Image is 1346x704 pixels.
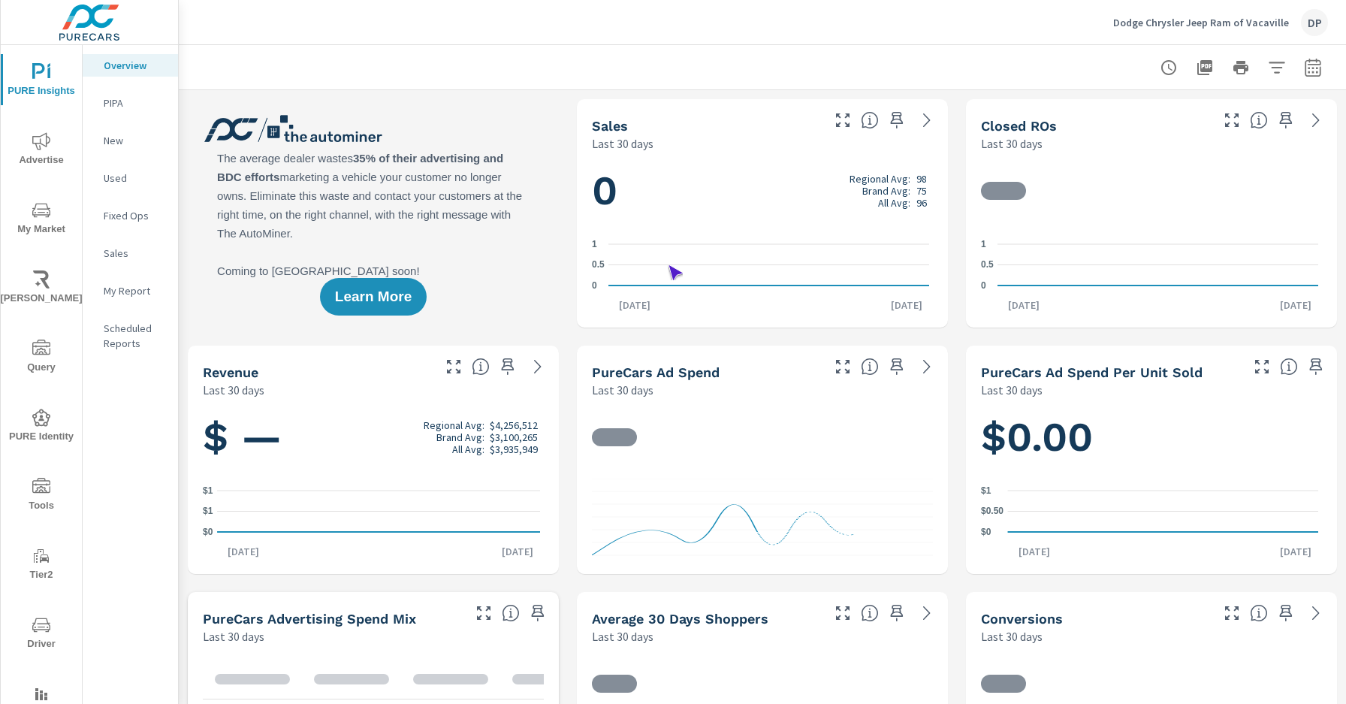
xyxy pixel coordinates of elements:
span: Query [5,340,77,376]
p: Used [104,171,166,186]
p: $4,256,512 [490,419,538,431]
h5: Closed ROs [981,118,1057,134]
text: 1 [981,239,986,249]
div: Overview [83,54,178,77]
text: $1 [981,485,991,496]
text: 0.5 [592,260,605,270]
span: Save this to your personalized report [885,601,909,625]
p: Brand Avg: [436,431,484,443]
span: Save this to your personalized report [1304,355,1328,379]
button: Make Fullscreen [1250,355,1274,379]
text: 0 [592,280,597,291]
p: Fixed Ops [104,208,166,223]
text: 1 [592,239,597,249]
p: Last 30 days [592,381,653,399]
span: Number of Repair Orders Closed by the selected dealership group over the selected time range. [So... [1250,111,1268,129]
p: Regional Avg: [850,173,910,185]
p: [DATE] [217,544,270,559]
div: New [83,129,178,152]
button: Select Date Range [1298,53,1328,83]
p: [DATE] [1008,544,1061,559]
button: Make Fullscreen [1220,108,1244,132]
text: $1 [203,485,213,496]
p: Regional Avg: [424,419,484,431]
span: Number of vehicles sold by the dealership over the selected date range. [Source: This data is sou... [861,111,879,129]
p: Overview [104,58,166,73]
span: The number of dealer-specified goals completed by a visitor. [Source: This data is provided by th... [1250,604,1268,622]
span: Total cost of media for all PureCars channels for the selected dealership group over the selected... [861,358,879,376]
button: Learn More [320,278,427,316]
div: Used [83,167,178,189]
button: Make Fullscreen [1220,601,1244,625]
text: 0.5 [981,260,994,270]
button: Apply Filters [1262,53,1292,83]
span: Save this to your personalized report [1274,601,1298,625]
p: Brand Avg: [862,185,910,197]
button: Make Fullscreen [831,108,855,132]
span: Save this to your personalized report [526,601,550,625]
h1: $ — [203,412,544,463]
p: 98 [916,173,927,185]
button: Print Report [1226,53,1256,83]
a: See more details in report [915,601,939,625]
span: Average cost of advertising per each vehicle sold at the dealer over the selected date range. The... [1280,358,1298,376]
p: Scheduled Reports [104,321,166,351]
span: Learn More [335,290,412,304]
p: [DATE] [997,298,1050,313]
h5: PureCars Ad Spend [592,364,720,380]
h5: Average 30 Days Shoppers [592,611,768,627]
button: Make Fullscreen [831,355,855,379]
button: "Export Report to PDF" [1190,53,1220,83]
span: My Market [5,201,77,238]
h5: PureCars Ad Spend Per Unit Sold [981,364,1203,380]
a: See more details in report [1304,108,1328,132]
h5: Revenue [203,364,258,380]
a: See more details in report [526,355,550,379]
span: Save this to your personalized report [885,355,909,379]
a: See more details in report [915,355,939,379]
p: [DATE] [491,544,544,559]
h1: $0.00 [981,412,1322,463]
p: Sales [104,246,166,261]
span: This table looks at how you compare to the amount of budget you spend per channel as opposed to y... [502,604,520,622]
p: Last 30 days [981,134,1043,153]
div: Fixed Ops [83,204,178,227]
text: $0.50 [981,506,1003,517]
span: PURE Insights [5,63,77,100]
span: Tools [5,478,77,515]
button: Make Fullscreen [472,601,496,625]
p: Dodge Chrysler Jeep Ram of Vacaville [1113,16,1289,29]
text: $0 [203,527,213,537]
p: $3,935,949 [490,443,538,455]
span: Driver [5,616,77,653]
a: See more details in report [1304,601,1328,625]
p: [DATE] [1269,544,1322,559]
p: PIPA [104,95,166,110]
span: Save this to your personalized report [496,355,520,379]
p: All Avg: [878,197,910,209]
text: $1 [203,506,213,517]
p: Last 30 days [203,381,264,399]
text: $0 [981,527,991,537]
button: Make Fullscreen [442,355,466,379]
p: Last 30 days [981,627,1043,645]
h5: Sales [592,118,628,134]
div: PIPA [83,92,178,114]
button: Make Fullscreen [831,601,855,625]
div: Sales [83,242,178,264]
p: All Avg: [452,443,484,455]
div: My Report [83,279,178,302]
p: [DATE] [880,298,933,313]
span: Save this to your personalized report [1274,108,1298,132]
h1: 0 [592,165,933,216]
span: PURE Identity [5,409,77,446]
text: 0 [981,280,986,291]
p: 96 [916,197,927,209]
span: Save this to your personalized report [885,108,909,132]
h5: PureCars Advertising Spend Mix [203,611,416,627]
h5: Conversions [981,611,1063,627]
p: Last 30 days [203,627,264,645]
div: Scheduled Reports [83,317,178,355]
span: Tier2 [5,547,77,584]
a: See more details in report [915,108,939,132]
